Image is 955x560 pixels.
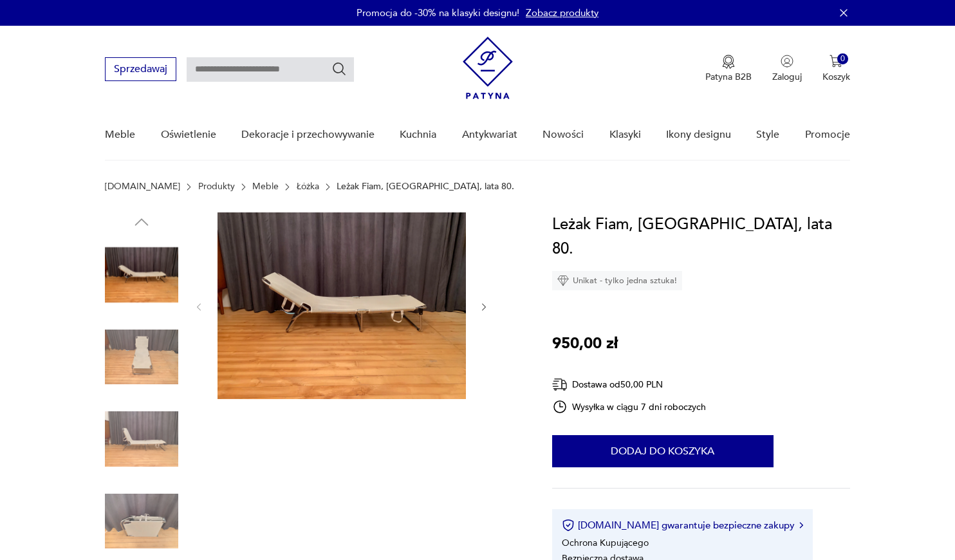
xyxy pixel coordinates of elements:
[837,53,848,64] div: 0
[756,110,779,160] a: Style
[562,537,649,549] li: Ochrona Kupującego
[400,110,436,160] a: Kuchnia
[526,6,598,19] a: Zobacz produkty
[105,238,178,312] img: Zdjęcie produktu Leżak Fiam, Włochy, lata 80.
[105,321,178,394] img: Zdjęcie produktu Leżak Fiam, Włochy, lata 80.
[552,331,618,356] p: 950,00 zł
[463,37,513,99] img: Patyna - sklep z meblami i dekoracjami vintage
[161,110,216,160] a: Oświetlenie
[542,110,584,160] a: Nowości
[241,110,375,160] a: Dekoracje i przechowywanie
[552,399,707,415] div: Wysyłka w ciągu 7 dni roboczych
[218,212,466,399] img: Zdjęcie produktu Leżak Fiam, Włochy, lata 80.
[552,435,774,467] button: Dodaj do koszyka
[705,71,752,83] p: Patyna B2B
[105,402,178,476] img: Zdjęcie produktu Leżak Fiam, Włochy, lata 80.
[105,66,176,75] a: Sprzedawaj
[822,55,850,83] button: 0Koszyk
[357,6,519,19] p: Promocja do -30% na klasyki designu!
[799,522,803,528] img: Ikona strzałki w prawo
[557,275,569,286] img: Ikona diamentu
[297,182,319,192] a: Łóżka
[722,55,735,69] img: Ikona medalu
[822,71,850,83] p: Koszyk
[666,110,731,160] a: Ikony designu
[198,182,235,192] a: Produkty
[105,110,135,160] a: Meble
[552,271,682,290] div: Unikat - tylko jedna sztuka!
[462,110,517,160] a: Antykwariat
[552,212,850,261] h1: Leżak Fiam, [GEOGRAPHIC_DATA], lata 80.
[105,485,178,558] img: Zdjęcie produktu Leżak Fiam, Włochy, lata 80.
[252,182,279,192] a: Meble
[830,55,842,68] img: Ikona koszyka
[105,57,176,81] button: Sprzedawaj
[772,55,802,83] button: Zaloguj
[552,377,568,393] img: Ikona dostawy
[805,110,850,160] a: Promocje
[337,182,514,192] p: Leżak Fiam, [GEOGRAPHIC_DATA], lata 80.
[562,519,803,532] button: [DOMAIN_NAME] gwarantuje bezpieczne zakupy
[562,519,575,532] img: Ikona certyfikatu
[781,55,793,68] img: Ikonka użytkownika
[705,55,752,83] a: Ikona medaluPatyna B2B
[705,55,752,83] button: Patyna B2B
[552,377,707,393] div: Dostawa od 50,00 PLN
[609,110,641,160] a: Klasyki
[105,182,180,192] a: [DOMAIN_NAME]
[772,71,802,83] p: Zaloguj
[331,61,347,77] button: Szukaj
